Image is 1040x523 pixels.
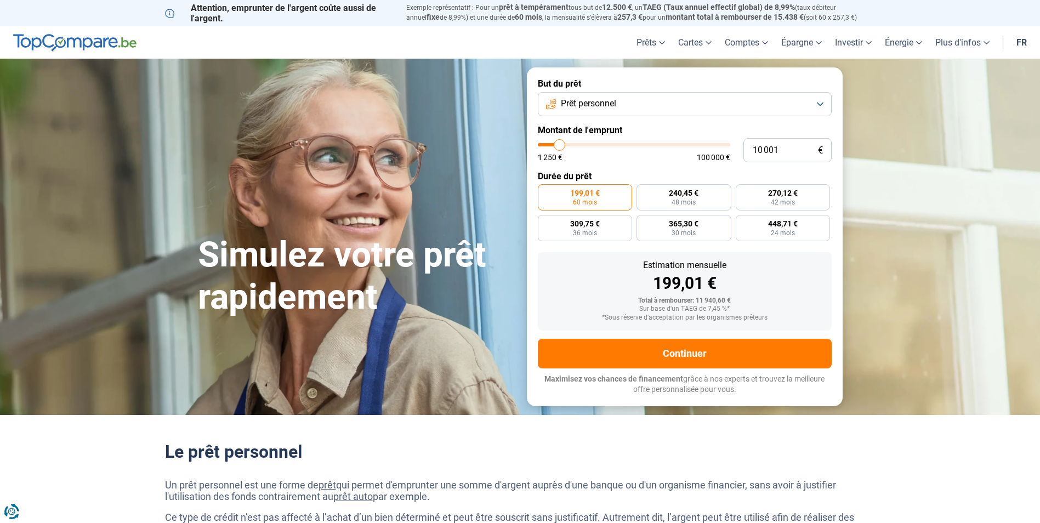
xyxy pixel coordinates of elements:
[13,34,137,52] img: TopCompare
[775,26,828,59] a: Épargne
[672,26,718,59] a: Cartes
[406,3,876,22] p: Exemple représentatif : Pour un tous but de , un (taux débiteur annuel de 8,99%) et une durée de ...
[570,189,600,197] span: 199,01 €
[718,26,775,59] a: Comptes
[672,230,696,236] span: 30 mois
[544,374,683,383] span: Maximisez vos chances de financement
[538,374,832,395] p: grâce à nos experts et trouvez la meilleure offre personnalisée pour vous.
[165,479,876,503] p: Un prêt personnel est une forme de qui permet d'emprunter une somme d'argent auprès d'une banque ...
[768,220,798,228] span: 448,71 €
[697,154,730,161] span: 100 000 €
[630,26,672,59] a: Prêts
[538,171,832,181] label: Durée du prêt
[617,13,643,21] span: 257,3 €
[602,3,632,12] span: 12.500 €
[768,189,798,197] span: 270,12 €
[547,261,823,270] div: Estimation mensuelle
[538,125,832,135] label: Montant de l'emprunt
[165,3,393,24] p: Attention, emprunter de l'argent coûte aussi de l'argent.
[669,189,698,197] span: 240,45 €
[333,491,373,502] a: prêt auto
[538,154,562,161] span: 1 250 €
[573,230,597,236] span: 36 mois
[643,3,795,12] span: TAEG (Taux annuel effectif global) de 8,99%
[672,199,696,206] span: 48 mois
[547,305,823,313] div: Sur base d'un TAEG de 7,45 %*
[538,339,832,368] button: Continuer
[538,78,832,89] label: But du prêt
[547,275,823,292] div: 199,01 €
[666,13,804,21] span: montant total à rembourser de 15.438 €
[771,230,795,236] span: 24 mois
[573,199,597,206] span: 60 mois
[570,220,600,228] span: 309,75 €
[818,146,823,155] span: €
[547,297,823,305] div: Total à rembourser: 11 940,60 €
[771,199,795,206] span: 42 mois
[878,26,929,59] a: Énergie
[669,220,698,228] span: 365,30 €
[547,314,823,322] div: *Sous réserve d'acceptation par les organismes prêteurs
[561,98,616,110] span: Prêt personnel
[929,26,996,59] a: Plus d'infos
[319,479,336,491] a: prêt
[538,92,832,116] button: Prêt personnel
[515,13,542,21] span: 60 mois
[198,234,514,319] h1: Simulez votre prêt rapidement
[499,3,569,12] span: prêt à tempérament
[165,441,876,462] h2: Le prêt personnel
[1010,26,1033,59] a: fr
[427,13,440,21] span: fixe
[828,26,878,59] a: Investir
